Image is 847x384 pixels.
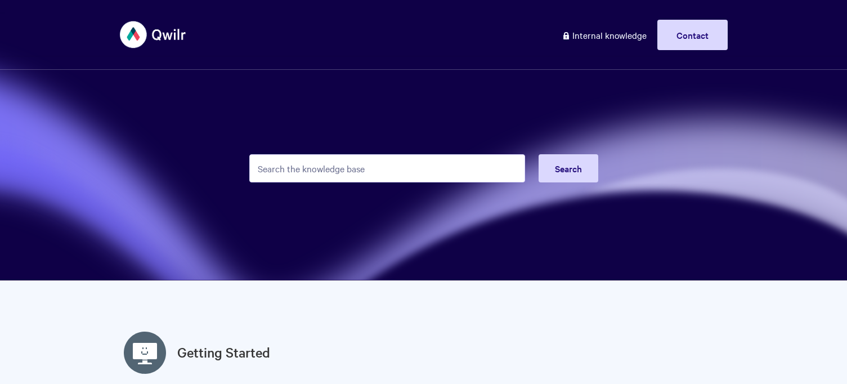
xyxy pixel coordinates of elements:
a: Contact [657,20,728,50]
input: Search the knowledge base [249,154,525,182]
button: Search [539,154,598,182]
a: Internal knowledge [553,20,655,50]
span: Search [555,162,582,175]
img: Qwilr Help Center [120,14,187,56]
a: Getting Started [177,342,270,363]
